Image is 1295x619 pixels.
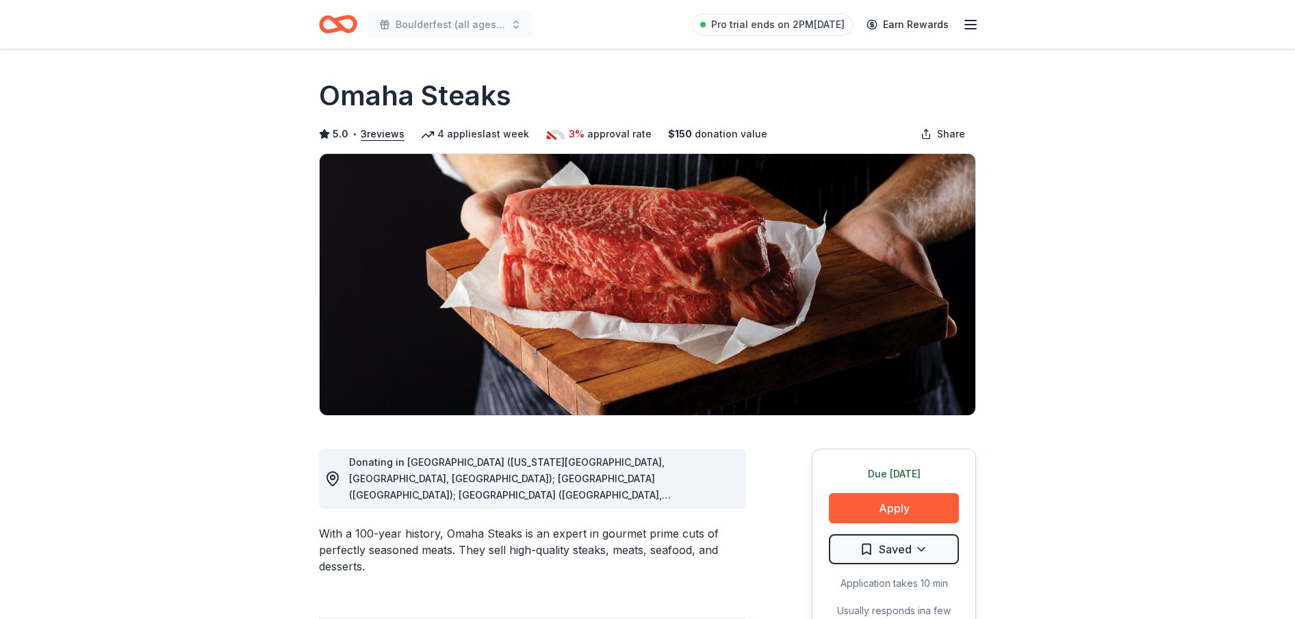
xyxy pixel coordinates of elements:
button: 3reviews [361,126,405,142]
a: Pro trial ends on 2PM[DATE] [692,14,853,36]
div: Due [DATE] [829,466,959,482]
div: 4 applies last week [421,126,529,142]
span: $ 150 [668,126,692,142]
div: With a 100-year history, Omaha Steaks is an expert in gourmet prime cuts of perfectly seasoned me... [319,525,746,575]
span: Saved [879,540,912,558]
span: Share [937,126,965,142]
a: Home [319,8,357,40]
span: donation value [695,126,767,142]
span: 5.0 [333,126,348,142]
h1: Omaha Steaks [319,77,511,115]
button: Boulderfest (all ages climbing competition) [368,11,533,38]
span: approval rate [587,126,652,142]
span: 3% [569,126,585,142]
button: Apply [829,493,959,523]
img: Image for Omaha Steaks [320,154,975,415]
span: Pro trial ends on 2PM[DATE] [711,16,845,33]
span: • [352,129,357,140]
a: Earn Rewards [858,12,957,37]
div: Application takes 10 min [829,575,959,592]
button: Saved [829,534,959,564]
button: Share [910,120,976,148]
span: Boulderfest (all ages climbing competition) [396,16,505,33]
